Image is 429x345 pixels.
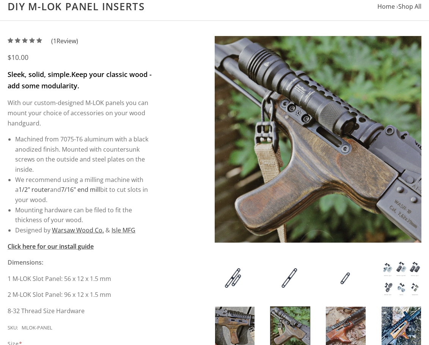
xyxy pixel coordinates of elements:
[53,37,57,45] span: 1
[61,185,100,194] a: 7/16" end mill
[326,258,365,298] img: DIY M-LOK Panel Inserts
[8,258,43,267] strong: Dimensions:
[398,2,421,11] a: Shop All
[52,226,104,234] a: Warsaw Wood Co.
[377,2,395,11] a: Home
[8,290,158,300] p: 2 M-LOK Slot Panel: 96 x 12 x 1.5 mm
[15,225,158,235] li: Designed by &
[8,242,94,251] a: Click here for our install guide
[8,0,421,13] h1: DIY M-LOK Panel Inserts
[382,258,421,298] img: DIY M-LOK Panel Inserts
[8,99,148,127] span: With our custom-designed M-LOK panels you can mount your choice of accessories on your wood handg...
[396,2,421,12] li: ›
[15,175,158,205] li: We recommend using a milling machine with a and bit to cut slots in your wood.
[8,324,18,332] div: SKU:
[8,70,71,79] strong: Sleek, solid, simple.
[215,36,422,243] img: DIY M-LOK Panel Inserts
[8,70,152,90] strong: Keep your classic wood - add some modularity.
[15,134,158,175] li: Machined from 7075-T6 aluminum with a black anodized finish. Mounted with countersunk screws on t...
[22,324,52,332] div: MLOK-PANEL
[19,185,50,194] a: 1/2" router
[8,37,78,45] a: (1Review)
[8,306,158,316] p: 8-32 Thread Size Hardware
[15,205,158,225] li: Mounting hardware can be filed to fit the thickness of your wood.
[8,53,28,62] span: $10.00
[8,274,158,284] p: 1 M-LOK Slot Panel: 56 x 12 x 1.5 mm
[51,36,78,46] span: ( Review)
[215,258,255,298] img: DIY M-LOK Panel Inserts
[112,226,135,234] a: Isle MFG
[270,258,310,298] img: DIY M-LOK Panel Inserts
